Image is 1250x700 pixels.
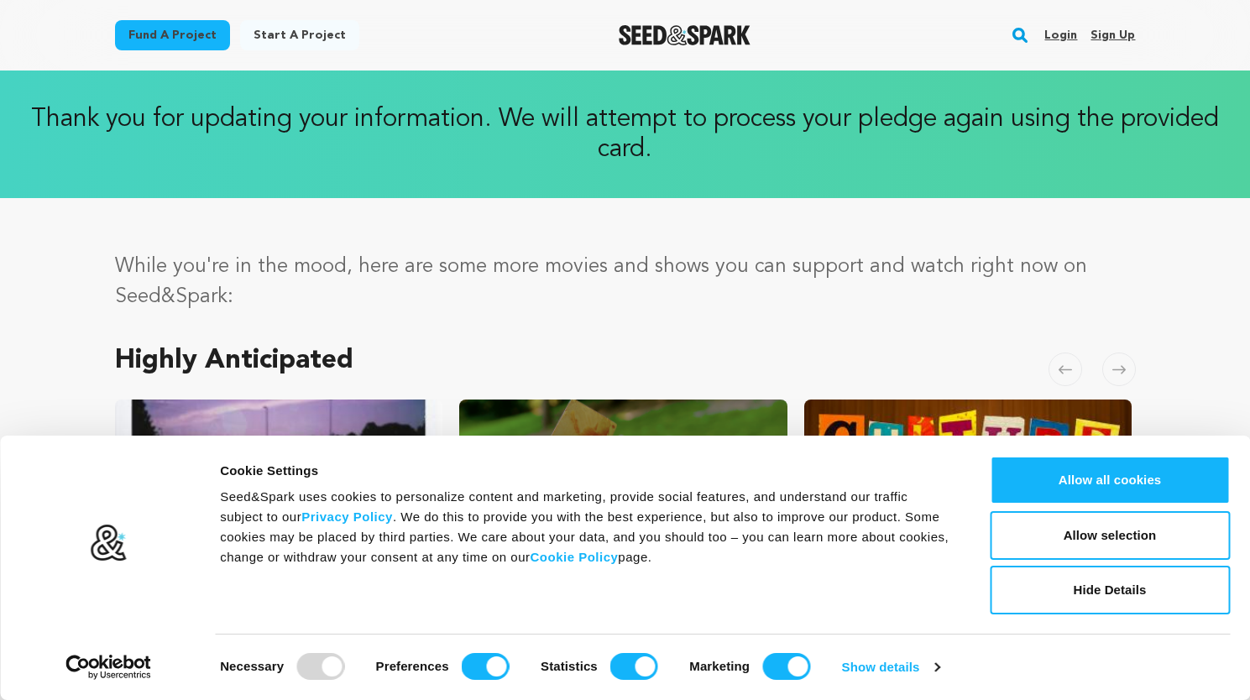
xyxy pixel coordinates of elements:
img: Seed&Spark Logo Dark Mode [619,25,751,45]
a: Seed&Spark Homepage [619,25,751,45]
a: Usercentrics Cookiebot - opens in a new window [35,655,182,680]
p: Thank you for updating your information. We will attempt to process your pledge again using the p... [17,104,1233,165]
a: Privacy Policy [301,509,393,524]
h2: Highly Anticipated [115,349,353,373]
strong: Marketing [689,659,750,673]
div: Cookie Settings [220,461,952,481]
button: Allow selection [990,511,1230,560]
strong: Preferences [376,659,449,673]
strong: Necessary [220,659,284,673]
strong: Statistics [541,659,598,673]
a: Show details [842,655,939,680]
div: Seed&Spark uses cookies to personalize content and marketing, provide social features, and unders... [220,487,952,567]
a: Login [1044,22,1077,49]
button: Allow all cookies [990,456,1230,504]
a: Fund a project [115,20,230,50]
a: Start a project [240,20,359,50]
a: Cookie Policy [530,550,618,564]
img: logo [90,524,128,562]
a: Sign up [1090,22,1135,49]
p: While you're in the mood, here are some more movies and shows you can support and watch right now... [115,252,1136,312]
button: Hide Details [990,566,1230,614]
